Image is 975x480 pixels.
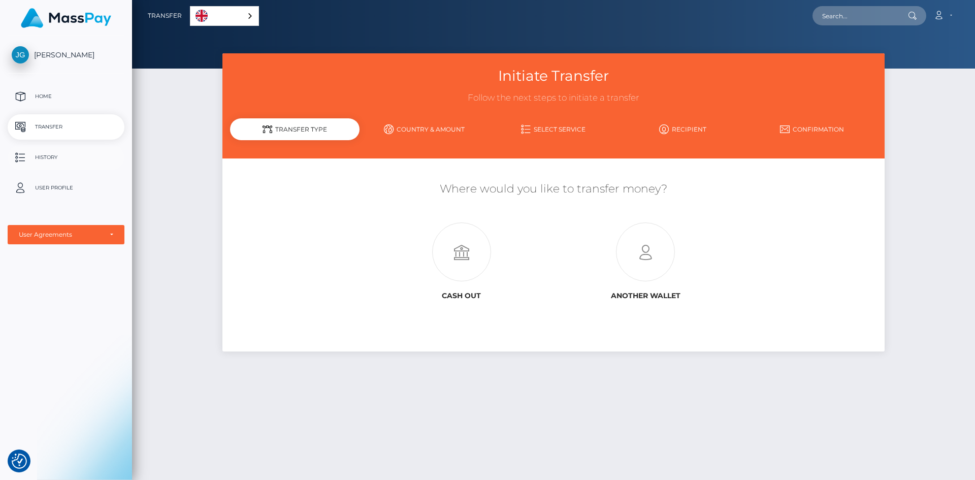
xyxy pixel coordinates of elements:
[148,5,182,26] a: Transfer
[230,92,876,104] h3: Follow the next steps to initiate a transfer
[561,292,730,300] h6: Another wallet
[12,454,27,469] img: Revisit consent button
[360,120,489,138] a: Country & Amount
[230,66,876,86] h3: Initiate Transfer
[12,119,120,135] p: Transfer
[8,225,124,244] button: User Agreements
[12,180,120,196] p: User Profile
[747,120,877,138] a: Confirmation
[489,120,619,138] a: Select Service
[8,84,124,109] a: Home
[21,8,111,28] img: MassPay
[12,89,120,104] p: Home
[230,181,876,197] h5: Where would you like to transfer money?
[12,150,120,165] p: History
[190,6,259,26] aside: Language selected: English
[190,6,259,26] div: Language
[12,454,27,469] button: Consent Preferences
[377,292,546,300] h6: Cash out
[230,118,360,140] div: Transfer Type
[8,114,124,140] a: Transfer
[190,7,258,25] a: English
[19,231,102,239] div: User Agreements
[812,6,908,25] input: Search...
[8,50,124,59] span: [PERSON_NAME]
[8,145,124,170] a: History
[618,120,747,138] a: Recipient
[8,175,124,201] a: User Profile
